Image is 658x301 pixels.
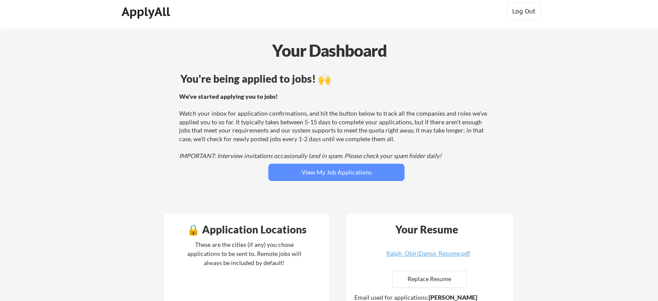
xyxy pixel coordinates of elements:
button: Log Out [507,3,541,20]
div: 🔒 Application Locations [166,224,327,235]
div: You're being applied to jobs! 🙌 [180,74,492,84]
div: Watch your inbox for application confirmations, and hit the button below to track all the compani... [179,92,491,160]
strong: We've started applying you to jobs! [179,93,278,100]
button: View My Job Applications [268,164,404,181]
div: Ralph_ObiriDanso_Resume.pdf [377,250,480,256]
div: Your Resume [384,224,469,235]
em: IMPORTANT: Interview invitations occasionally land in spam. Please check your spam folder daily! [179,152,442,159]
div: Your Dashboard [1,38,658,63]
div: ApplyAll [122,4,173,19]
div: These are the cities (if any) you chose applications to be sent to. Remote jobs will always be in... [185,240,304,267]
a: Ralph_ObiriDanso_Resume.pdf [377,250,480,264]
